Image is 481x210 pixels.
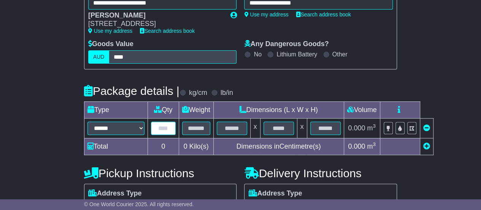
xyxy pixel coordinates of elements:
[88,189,142,198] label: Address Type
[254,51,261,58] label: No
[213,101,344,118] td: Dimensions (L x W x H)
[244,40,329,48] label: Any Dangerous Goods?
[88,11,223,20] div: [PERSON_NAME]
[148,138,179,155] td: 0
[367,124,376,132] span: m
[84,201,194,207] span: © One World Courier 2025. All rights reserved.
[88,40,133,48] label: Goods Value
[189,89,207,97] label: kg/cm
[296,11,351,18] a: Search address book
[250,118,260,138] td: x
[184,143,187,150] span: 0
[297,118,307,138] td: x
[84,138,148,155] td: Total
[244,167,397,180] h4: Delivery Instructions
[348,143,365,150] span: 0.000
[84,167,237,180] h4: Pickup Instructions
[84,85,179,97] h4: Package details |
[221,89,233,97] label: lb/in
[373,123,376,129] sup: 3
[367,143,376,150] span: m
[332,51,348,58] label: Other
[148,101,179,118] td: Qty
[344,101,380,118] td: Volume
[179,138,213,155] td: Kilo(s)
[179,101,213,118] td: Weight
[423,124,430,132] a: Remove this item
[373,141,376,147] sup: 3
[88,20,223,28] div: [STREET_ADDRESS]
[140,28,195,34] a: Search address book
[423,143,430,150] a: Add new item
[213,138,344,155] td: Dimensions in Centimetre(s)
[88,50,110,64] label: AUD
[244,11,288,18] a: Use my address
[88,28,132,34] a: Use my address
[84,101,148,118] td: Type
[276,51,317,58] label: Lithium Battery
[348,124,365,132] span: 0.000
[248,189,302,198] label: Address Type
